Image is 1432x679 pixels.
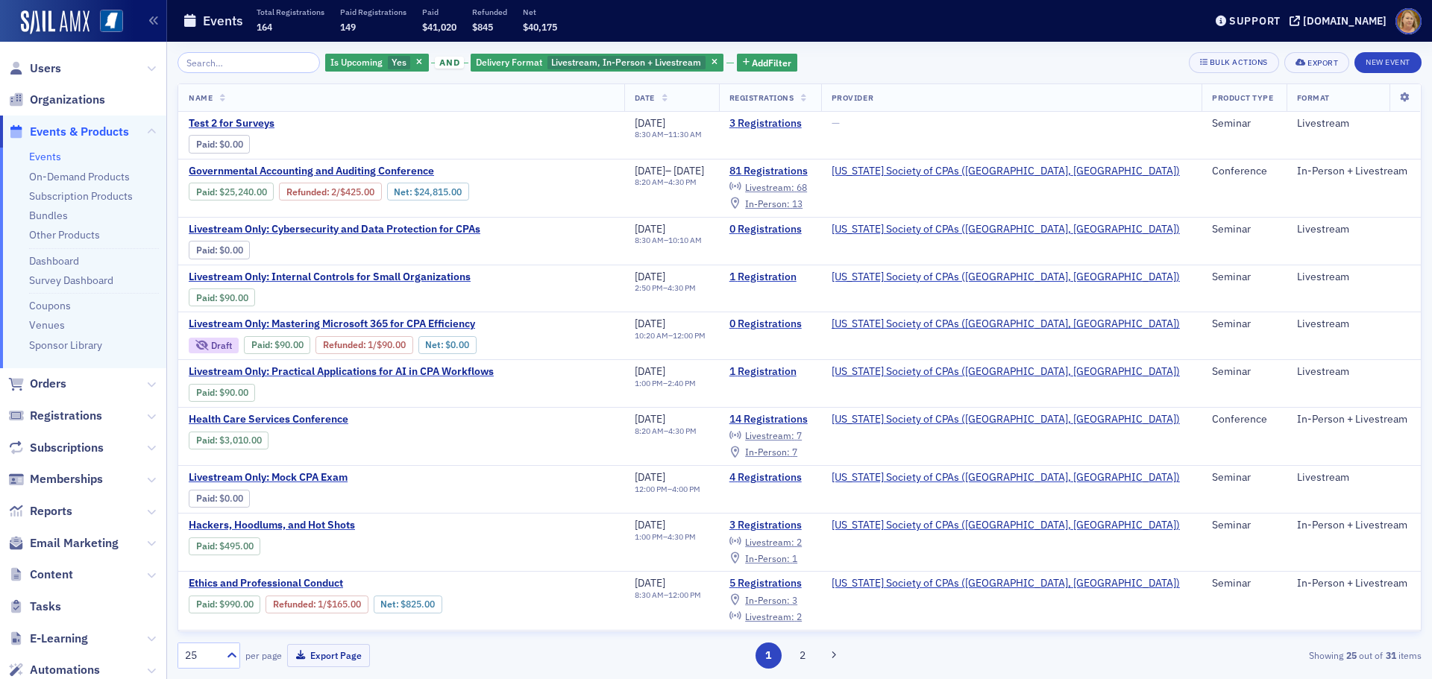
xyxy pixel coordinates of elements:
[635,484,700,494] div: –
[245,648,282,662] label: per page
[274,339,304,350] span: $90.00
[392,56,406,68] span: Yes
[196,493,219,504] span: :
[729,471,811,484] a: 4 Registrations
[327,599,361,610] span: $165.00
[21,10,89,34] img: SailAMX
[471,54,723,72] div: Livestream, In-Person + Livestream
[1229,14,1281,28] div: Support
[1212,365,1276,379] div: Seminar
[1212,271,1276,284] div: Seminar
[189,384,255,402] div: Paid: 2 - $9000
[29,274,113,287] a: Survey Dashboard
[635,177,664,187] time: 8:20 AM
[745,198,790,209] span: In-Person :
[635,470,665,484] span: [DATE]
[189,165,580,178] a: Governmental Accounting and Auditing Conference
[189,165,439,178] span: Governmental Accounting and Auditing Conference
[635,378,663,388] time: 1:00 PM
[30,503,72,519] span: Reports
[756,642,782,669] button: 1
[30,376,66,392] span: Orders
[476,56,542,68] span: Delivery Format
[729,318,811,331] a: 0 Registrations
[418,336,477,354] div: Net: $0
[635,177,705,187] div: –
[832,318,1180,331] a: [US_STATE] Society of CPAs ([GEOGRAPHIC_DATA], [GEOGRAPHIC_DATA])
[30,440,104,456] span: Subscriptions
[832,413,1180,426] a: [US_STATE] Society of CPAs ([GEOGRAPHIC_DATA], [GEOGRAPHIC_DATA])
[635,590,701,600] div: –
[729,519,811,532] a: 3 Registrations
[380,599,401,610] span: Net :
[330,56,383,68] span: Is Upcoming
[219,435,262,446] span: $3,010.00
[189,271,471,284] span: Livestream Only: Internal Controls for Small Organizations
[8,662,100,678] a: Automations
[729,430,802,442] a: Livestream: 7
[189,519,439,532] span: Hackers, Hoodlums, and Hot Shots
[832,92,873,103] span: Provider
[189,413,439,426] a: Health Care Services Conference
[729,181,807,193] a: Livestream: 68
[189,537,260,555] div: Paid: 4 - $49500
[30,124,129,140] span: Events & Products
[792,446,797,458] span: 7
[219,387,248,398] span: $90.00
[668,426,697,436] time: 4:30 PM
[196,292,215,303] a: Paid
[729,365,811,379] a: 1 Registration
[729,271,811,284] a: 1 Registration
[30,535,119,552] span: Email Marketing
[635,129,664,139] time: 8:30 AM
[832,413,1180,426] span: Mississippi Society of CPAs (Ridgeland, MS)
[251,339,274,350] span: :
[279,183,381,200] div: Refunded: 98 - $2524000
[189,432,268,449] div: Paid: 15 - $301000
[189,490,250,508] div: Paid: 4 - $0
[729,577,811,590] a: 5 Registrations
[189,471,439,484] span: Livestream Only: Mock CPA Exam
[635,164,665,177] span: [DATE]
[635,590,664,600] time: 8:30 AM
[8,376,66,392] a: Orders
[273,599,313,610] a: Refunded
[729,223,811,236] a: 0 Registrations
[523,7,557,17] p: Net
[189,135,250,153] div: Paid: 0 - $0
[340,21,356,33] span: 149
[635,484,668,494] time: 12:00 PM
[832,165,1180,178] span: Mississippi Society of CPAs (Ridgeland, MS)
[668,590,701,600] time: 12:00 PM
[797,181,807,193] span: 68
[203,12,243,30] h1: Events
[792,552,797,564] span: 1
[635,379,696,388] div: –
[635,331,706,341] div: –
[1307,59,1338,67] div: Export
[729,198,803,209] a: In-Person: 13
[797,536,802,548] span: 2
[1297,365,1410,379] div: Livestream
[196,186,219,198] span: :
[29,254,79,268] a: Dashboard
[729,610,802,622] a: Livestream: 2
[1212,519,1276,532] div: Seminar
[729,165,811,178] a: 81 Registrations
[8,440,104,456] a: Subscriptions
[8,92,105,108] a: Organizations
[1210,58,1268,66] div: Bulk Actions
[745,536,794,548] span: Livestream :
[1212,577,1276,590] div: Seminar
[219,599,254,610] span: $990.00
[792,594,797,606] span: 3
[1212,471,1276,484] div: Seminar
[832,318,1180,331] span: Mississippi Society of CPAs (Ridgeland, MS)
[1212,318,1276,331] div: Seminar
[185,648,218,663] div: 25
[286,186,331,198] span: :
[30,662,100,678] span: Automations
[8,124,129,140] a: Events & Products
[1212,117,1276,130] div: Seminar
[1212,165,1276,178] div: Conference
